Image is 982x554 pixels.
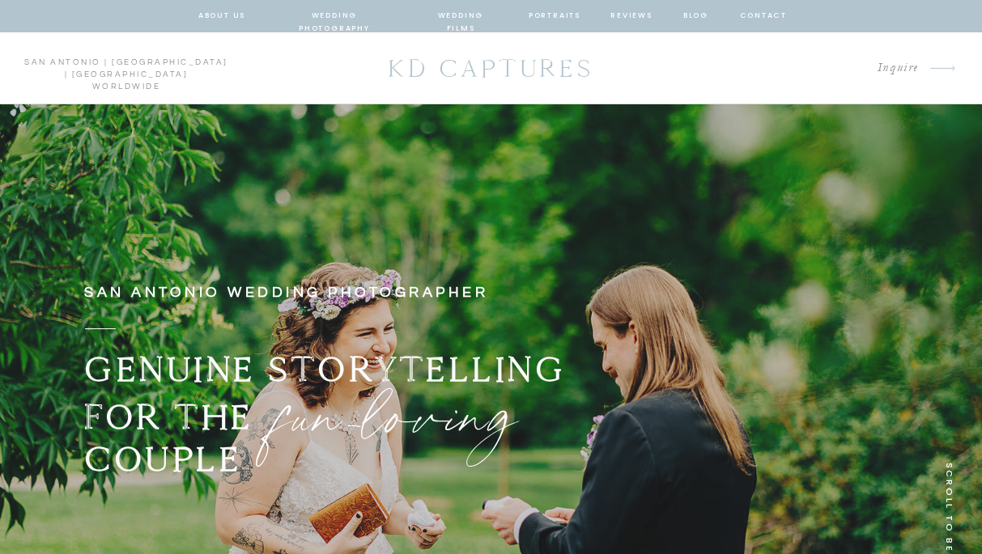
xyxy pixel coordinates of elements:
[529,9,581,23] a: portraits
[198,9,246,23] a: about us
[275,366,527,447] p: fun-loving
[740,9,785,23] a: contact
[84,285,488,300] b: san antonio wedding photographer
[610,9,653,23] a: reviews
[860,57,920,79] a: Inquire
[380,46,603,91] a: KD CAPTURES
[84,348,567,438] b: GENUINE STORYTELLING FOR THE
[23,57,230,81] p: san antonio | [GEOGRAPHIC_DATA] | [GEOGRAPHIC_DATA] worldwide
[275,9,394,23] a: wedding photography
[682,9,711,23] a: blog
[423,9,500,23] a: wedding films
[84,438,242,480] b: COUPLE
